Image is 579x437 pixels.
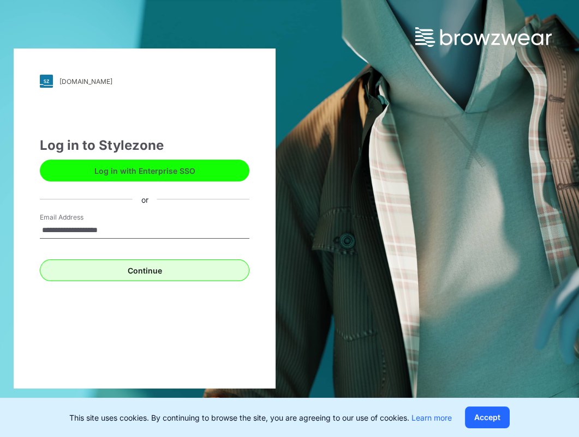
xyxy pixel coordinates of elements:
[40,75,249,88] a: [DOMAIN_NAME]
[69,412,452,423] p: This site uses cookies. By continuing to browse the site, you are agreeing to our use of cookies.
[40,259,249,281] button: Continue
[40,213,116,222] label: Email Address
[465,406,510,428] button: Accept
[411,413,452,422] a: Learn more
[133,193,157,205] div: or
[40,136,249,155] div: Log in to Stylezone
[40,160,249,181] button: Log in with Enterprise SSO
[40,75,53,88] img: svg+xml;base64,PHN2ZyB3aWR0aD0iMjgiIGhlaWdodD0iMjgiIHZpZXdCb3g9IjAgMCAyOCAyOCIgZmlsbD0ibm9uZSIgeG...
[415,27,552,47] img: browzwear-logo.73288ffb.svg
[59,77,112,86] div: [DOMAIN_NAME]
